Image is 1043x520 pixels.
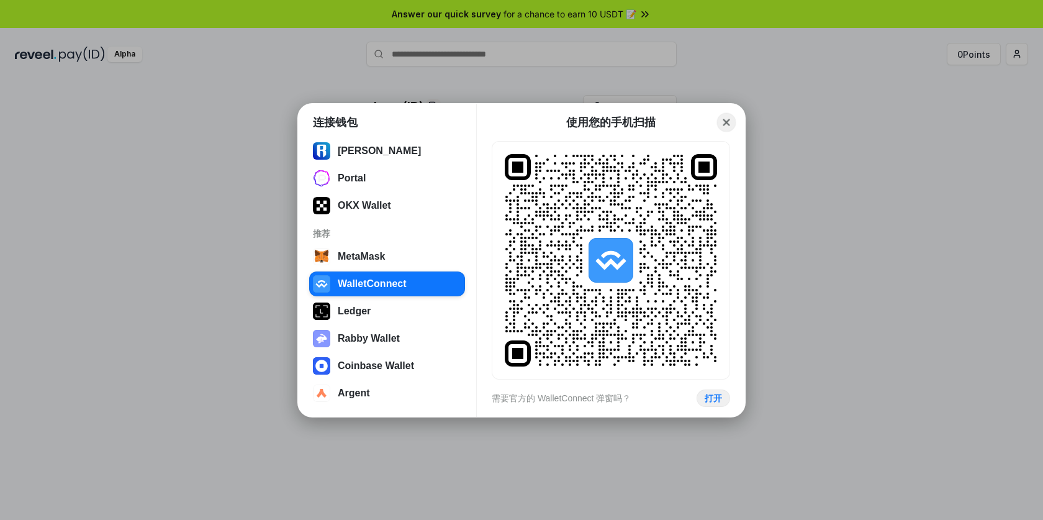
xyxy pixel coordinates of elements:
[309,381,465,406] button: Argent
[338,306,371,317] div: Ledger
[338,278,407,290] div: WalletConnect
[309,111,465,136] button: Phantom
[313,303,330,320] img: svg+xml,%3Csvg%20xmlns%3D%22http%3A%2F%2Fwww.w3.org%2F2000%2Fsvg%22%20width%3D%2228%22%20height%3...
[338,145,421,157] div: [PERSON_NAME]
[313,142,330,160] img: svg%3E%0A
[313,275,330,293] img: svg+xml,%3Csvg%20width%3D%2228%22%20height%3D%2228%22%20viewBox%3D%220%200%2028%2028%22%20fill%3D...
[492,393,631,404] div: 需要官方的 WalletConnect 弹窗吗？
[313,197,330,214] img: 5VZ71FV6L7PA3gg3tXrdQ+DgLhC+75Wq3no69P3MC0NFQpx2lL04Ql9gHK1bRDjsSBIvScBnDTk1WrlGIZBorIDEYJj+rhdgn...
[697,390,730,407] button: 打开
[309,244,465,269] button: MetaMask
[309,139,465,163] button: [PERSON_NAME]
[338,388,370,399] div: Argent
[309,299,465,324] button: Ledger
[309,166,465,191] button: Portal
[566,115,656,130] div: 使用您的手机扫描
[338,173,366,184] div: Portal
[589,238,633,283] img: svg+xml,%3Csvg%20width%3D%2228%22%20height%3D%2228%22%20viewBox%3D%220%200%2028%2028%22%20fill%3D...
[313,385,330,402] img: svg+xml,%3Csvg%20width%3D%2228%22%20height%3D%2228%22%20viewBox%3D%220%200%2028%2028%22%20fill%3D...
[313,170,330,187] img: svg+xml;base64,PHN2ZyB3aWR0aD0iMjYiIGhlaWdodD0iMjYiIHZpZXdCb3g9IjAgMCAyNiAyNiIgZmlsbD0ibm9uZSIgeG...
[338,251,385,262] div: MetaMask
[313,115,358,130] h1: 连接钱包
[309,354,465,378] button: Coinbase Wallet
[309,326,465,351] button: Rabby Wallet
[313,357,330,375] img: svg+xml,%3Csvg%20width%3D%2228%22%20height%3D%2228%22%20viewBox%3D%220%200%2028%2028%22%20fill%3D...
[717,112,736,132] button: Close
[313,228,461,239] div: 推荐
[338,360,414,372] div: Coinbase Wallet
[705,393,722,404] div: 打开
[338,333,400,344] div: Rabby Wallet
[313,330,330,347] img: svg+xml,%3Csvg%20xmlns%3D%22http%3A%2F%2Fwww.w3.org%2F2000%2Fsvg%22%20fill%3D%22none%22%20viewBox...
[338,200,391,211] div: OKX Wallet
[309,193,465,218] button: OKX Wallet
[309,271,465,296] button: WalletConnect
[313,248,330,265] img: svg+xml,%3Csvg%20width%3D%2228%22%20height%3D%2228%22%20viewBox%3D%220%200%2028%2028%22%20fill%3D...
